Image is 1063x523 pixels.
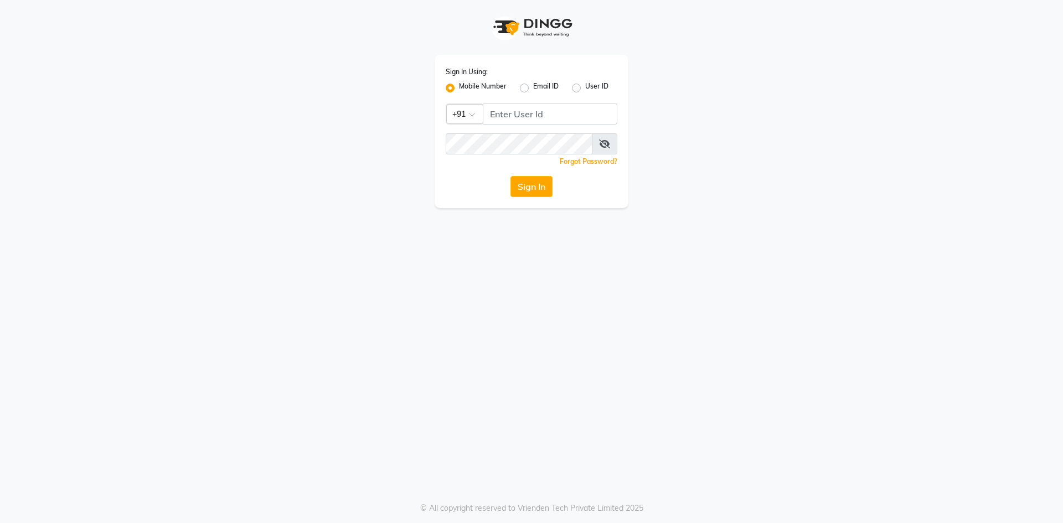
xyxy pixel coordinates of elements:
a: Forgot Password? [560,157,617,165]
label: Sign In Using: [446,67,488,77]
label: Mobile Number [459,81,507,95]
img: logo1.svg [487,11,576,44]
label: User ID [585,81,608,95]
label: Email ID [533,81,559,95]
input: Username [483,103,617,125]
input: Username [446,133,592,154]
button: Sign In [510,176,553,197]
